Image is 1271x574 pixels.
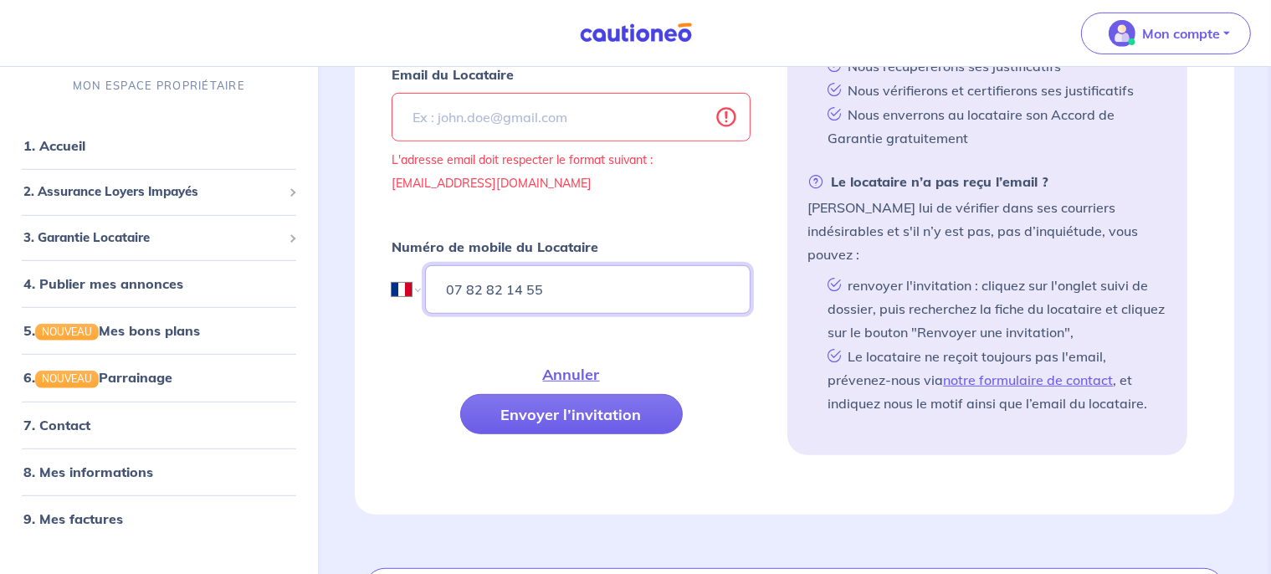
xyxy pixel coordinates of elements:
input: 06 45 54 34 33 [425,265,751,314]
img: Cautioneo [573,23,699,44]
div: 1. Accueil [7,129,311,162]
span: 3. Garantie Locataire [23,228,282,247]
li: [PERSON_NAME] lui de vérifier dans ses courriers indésirables et s'il n’y est pas, pas d’inquiétu... [807,170,1167,415]
a: 6.NOUVEAUParrainage [23,369,172,386]
span: 2. Assurance Loyers Impayés [23,182,282,202]
a: 1. Accueil [23,137,85,154]
a: 7. Contact [23,416,90,433]
p: MON ESPACE PROPRIÉTAIRE [73,78,245,94]
strong: Email du Locataire [392,66,514,83]
div: 9. Mes factures [7,501,311,535]
strong: Le locataire n’a pas reçu l’email ? [807,170,1048,193]
div: 8. Mes informations [7,454,311,488]
a: notre formulaire de contact [943,372,1113,388]
li: Nous vérifierons et certifierons ses justificatifs [821,78,1167,102]
li: Le locataire ne reçoit toujours pas l'email, prévenez-nous via , et indiquez nous le motif ainsi ... [821,344,1167,415]
input: Ex : john.doe@gmail.com [392,93,751,141]
li: Nous enverrons au locataire son Accord de Garantie gratuitement [821,102,1167,150]
a: 5.NOUVEAUMes bons plans [23,322,200,339]
button: illu_account_valid_menu.svgMon compte [1081,13,1251,54]
button: Envoyer l’invitation [460,394,683,434]
img: illu_account_valid_menu.svg [1109,20,1135,47]
div: 5.NOUVEAUMes bons plans [7,314,311,347]
div: 2. Assurance Loyers Impayés [7,176,311,208]
button: Annuler [502,354,641,394]
strong: Numéro de mobile du Locataire [392,238,598,255]
p: L'adresse email doit respecter le format suivant : [EMAIL_ADDRESS][DOMAIN_NAME] [392,148,751,195]
li: renvoyer l'invitation : cliquez sur l'onglet suivi de dossier, puis recherchez la fiche du locata... [821,273,1167,344]
div: 6.NOUVEAUParrainage [7,361,311,394]
div: 7. Contact [7,407,311,441]
a: 9. Mes factures [23,510,123,526]
div: 4. Publier mes annonces [7,267,311,300]
p: Mon compte [1142,23,1220,44]
a: 8. Mes informations [23,463,153,479]
a: 4. Publier mes annonces [23,275,183,292]
div: 3. Garantie Locataire [7,221,311,254]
